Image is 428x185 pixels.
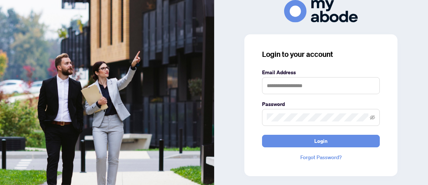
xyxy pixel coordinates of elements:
[262,153,380,161] a: Forgot Password?
[262,68,380,76] label: Email Address
[370,115,375,120] span: eye-invisible
[262,135,380,147] button: Login
[314,135,328,147] span: Login
[262,49,380,59] h3: Login to your account
[262,100,380,108] label: Password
